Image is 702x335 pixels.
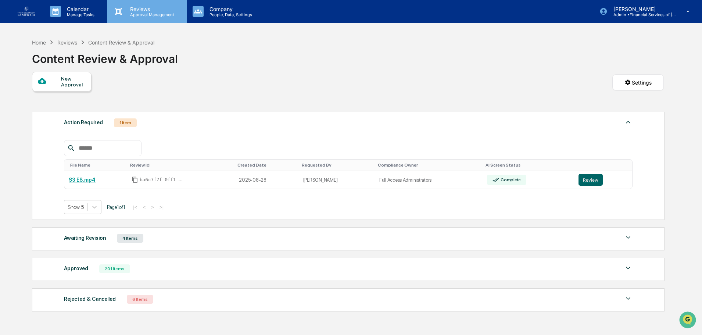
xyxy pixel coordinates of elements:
span: Pylon [73,125,89,130]
a: Review [579,174,628,186]
div: Toggle SortBy [237,163,296,168]
button: >| [157,204,166,210]
div: Action Required [64,118,103,127]
p: People, Data, Settings [204,12,256,17]
img: caret [624,264,633,272]
button: < [140,204,148,210]
p: Approval Management [124,12,178,17]
span: ba6c7f7f-0ff1-43dd-a0ff-6f1f32f7082a [140,177,184,183]
div: 201 Items [99,264,130,273]
div: Toggle SortBy [580,163,630,168]
button: Start new chat [125,58,134,67]
p: [PERSON_NAME] [608,6,676,12]
p: Admin • Financial Services of [GEOGRAPHIC_DATA] [608,12,676,17]
div: Approved [64,264,88,273]
div: New Approval [61,76,86,88]
img: logo [18,7,35,16]
button: |< [131,204,139,210]
div: 4 Items [117,234,143,243]
td: Full Access Administrators [375,171,483,189]
a: 🔎Data Lookup [4,104,49,117]
div: 🔎 [7,107,13,113]
div: Rejected & Cancelled [64,294,116,304]
a: Powered byPylon [52,124,89,130]
img: caret [624,294,633,303]
span: Page 1 of 1 [107,204,125,210]
img: caret [624,233,633,242]
p: How can we help? [7,15,134,27]
div: 🗄️ [53,93,59,99]
a: 🗄️Attestations [50,90,94,103]
span: Data Lookup [15,107,46,114]
span: Attestations [61,93,91,100]
span: Preclearance [15,93,47,100]
p: Company [204,6,256,12]
div: 🖐️ [7,93,13,99]
p: Manage Tasks [61,12,98,17]
div: Reviews [57,39,77,46]
div: Complete [499,177,521,182]
div: Toggle SortBy [130,163,232,168]
button: > [149,204,156,210]
div: Start new chat [25,56,121,64]
a: S3 E8.mp4 [69,177,96,183]
button: Review [579,174,603,186]
img: caret [624,118,633,126]
div: Content Review & Approval [32,46,178,65]
div: Toggle SortBy [378,163,480,168]
div: Toggle SortBy [302,163,372,168]
td: 2025-08-28 [234,171,298,189]
td: [PERSON_NAME] [299,171,375,189]
a: 🖐️Preclearance [4,90,50,103]
span: Copy Id [132,177,138,183]
div: Awaiting Revision [64,233,106,243]
img: 1746055101610-c473b297-6a78-478c-a979-82029cc54cd1 [7,56,21,70]
div: Home [32,39,46,46]
div: 6 Items [127,295,153,304]
div: Content Review & Approval [88,39,154,46]
div: Toggle SortBy [70,163,124,168]
iframe: Open customer support [678,311,698,331]
p: Calendar [61,6,98,12]
div: Toggle SortBy [486,163,571,168]
div: We're available if you need us! [25,64,93,70]
button: Settings [612,74,664,90]
p: Reviews [124,6,178,12]
div: 1 Item [114,118,137,127]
